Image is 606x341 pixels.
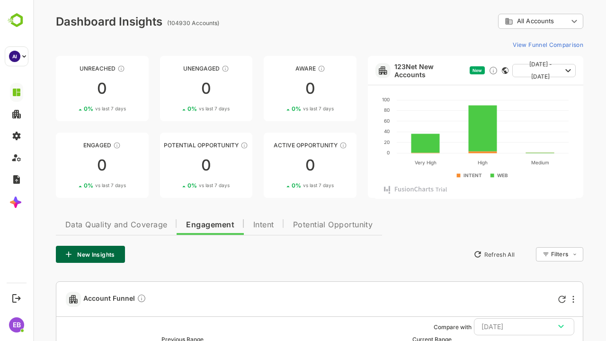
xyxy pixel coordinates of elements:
[351,118,356,124] text: 60
[23,133,116,198] a: EngagedThese accounts are warm, further nurturing would qualify them to MQAs00%vs last 7 days
[231,133,323,198] a: Active OpportunityThese accounts have open opportunities which might be at any of the Sales Stage...
[518,251,535,258] div: Filters
[231,65,323,72] div: Aware
[484,18,521,25] span: All Accounts
[23,65,116,72] div: Unreached
[23,142,116,149] div: Engaged
[351,107,356,113] text: 80
[354,150,356,155] text: 0
[10,292,23,305] button: Logout
[441,318,541,335] button: [DATE]
[381,160,403,166] text: Very High
[127,133,220,198] a: Potential OpportunityThese accounts are MQAs and can be passed on to Inside Sales00%vs last 7 days
[231,81,323,96] div: 0
[498,160,516,165] text: Medium
[127,142,220,149] div: Potential Opportunity
[285,65,292,72] div: These accounts have just entered the buying cycle and need further nurturing
[270,182,301,189] span: vs last 7 days
[351,128,356,134] text: 40
[23,56,116,121] a: UnreachedThese accounts have not been engaged with for a defined time period00%vs last 7 days
[231,56,323,121] a: AwareThese accounts have just entered the buying cycle and need further nurturing00%vs last 7 days
[479,64,543,77] button: [DATE] - [DATE]
[361,63,433,79] a: 123Net New Accounts
[258,182,301,189] div: 0 %
[166,182,196,189] span: vs last 7 days
[525,296,533,303] div: Refresh
[127,81,220,96] div: 0
[231,142,323,149] div: Active Opportunity
[5,11,29,29] img: BambooboxLogoMark.f1c84d78b4c51b1a7b5f700c9845e183.svg
[401,323,438,331] ag: Compare with
[476,37,550,52] button: View Funnel Comparison
[23,158,116,173] div: 0
[270,105,301,112] span: vs last 7 days
[539,296,541,303] div: More
[104,294,113,305] div: Compare Funnel to any previous dates, and click on any plot in the current funnel to view the det...
[306,142,314,149] div: These accounts have open opportunities which might be at any of the Sales Stages
[84,65,92,72] div: These accounts have not been engaged with for a defined time period
[448,321,534,333] div: [DATE]
[349,97,356,102] text: 100
[62,182,93,189] span: vs last 7 days
[9,51,20,62] div: AI
[469,67,475,74] div: This card does not support filter and segments
[9,317,24,332] div: EB
[32,221,134,229] span: Data Quality and Coverage
[188,65,196,72] div: These accounts have not shown enough engagement and need nurturing
[23,246,92,263] button: New Insights
[207,142,215,149] div: These accounts are MQAs and can be passed on to Inside Sales
[258,105,301,112] div: 0 %
[517,246,550,263] div: Filters
[465,12,550,31] div: All Accounts
[127,65,220,72] div: Unengaged
[351,139,356,145] text: 20
[154,182,196,189] div: 0 %
[23,15,129,28] div: Dashboard Insights
[127,56,220,121] a: UnengagedThese accounts have not shown enough engagement and need nurturing00%vs last 7 days
[51,105,93,112] div: 0 %
[260,221,340,229] span: Potential Opportunity
[62,105,93,112] span: vs last 7 days
[231,158,323,173] div: 0
[445,160,454,166] text: High
[472,17,535,26] div: All Accounts
[127,158,220,173] div: 0
[436,247,486,262] button: Refresh All
[153,221,201,229] span: Engagement
[487,58,528,83] span: [DATE] - [DATE]
[50,294,113,305] span: Account Funnel
[166,105,196,112] span: vs last 7 days
[23,81,116,96] div: 0
[220,221,241,229] span: Intent
[455,66,465,75] div: Discover new ICP-fit accounts showing engagement — via intent surges, anonymous website visits, L...
[154,105,196,112] div: 0 %
[51,182,93,189] div: 0 %
[134,19,189,27] ag: (104930 Accounts)
[439,68,449,73] span: New
[80,142,88,149] div: These accounts are warm, further nurturing would qualify them to MQAs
